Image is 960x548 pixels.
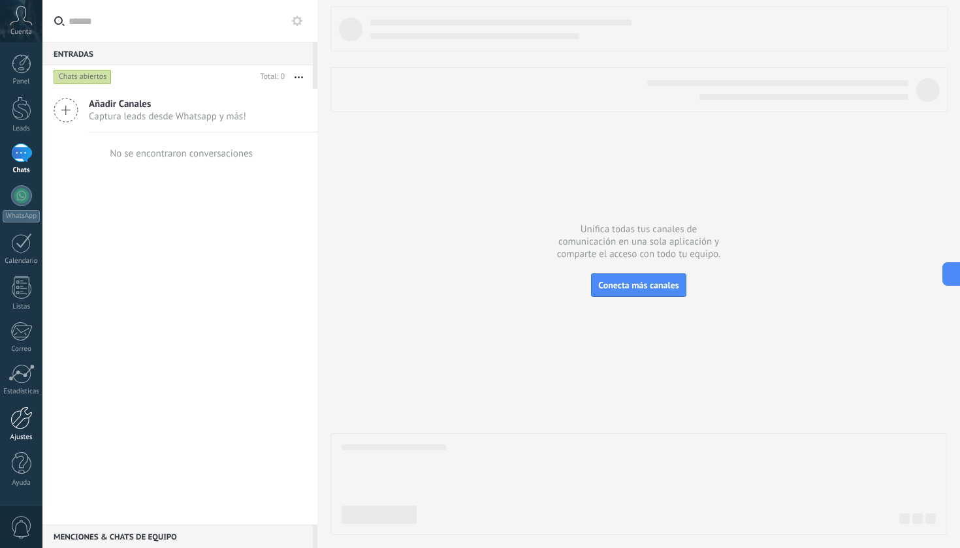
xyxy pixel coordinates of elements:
div: Estadísticas [3,388,40,396]
div: Entradas [42,42,313,65]
div: No se encontraron conversaciones [110,147,253,160]
div: WhatsApp [3,210,40,222]
div: Menciones & Chats de equipo [42,525,313,548]
div: Leads [3,125,40,133]
div: Panel [3,78,40,86]
div: Listas [3,303,40,311]
span: Captura leads desde Whatsapp y más! [89,110,246,123]
div: Chats [3,166,40,175]
div: Chats abiertos [54,69,112,85]
div: Total: 0 [255,70,285,84]
div: Correo [3,345,40,354]
span: Cuenta [10,28,32,37]
span: Conecta más canales [598,279,679,291]
div: Ajustes [3,433,40,442]
div: Calendario [3,257,40,266]
div: Ayuda [3,479,40,487]
span: Añadir Canales [89,98,246,110]
button: Conecta más canales [591,273,686,297]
